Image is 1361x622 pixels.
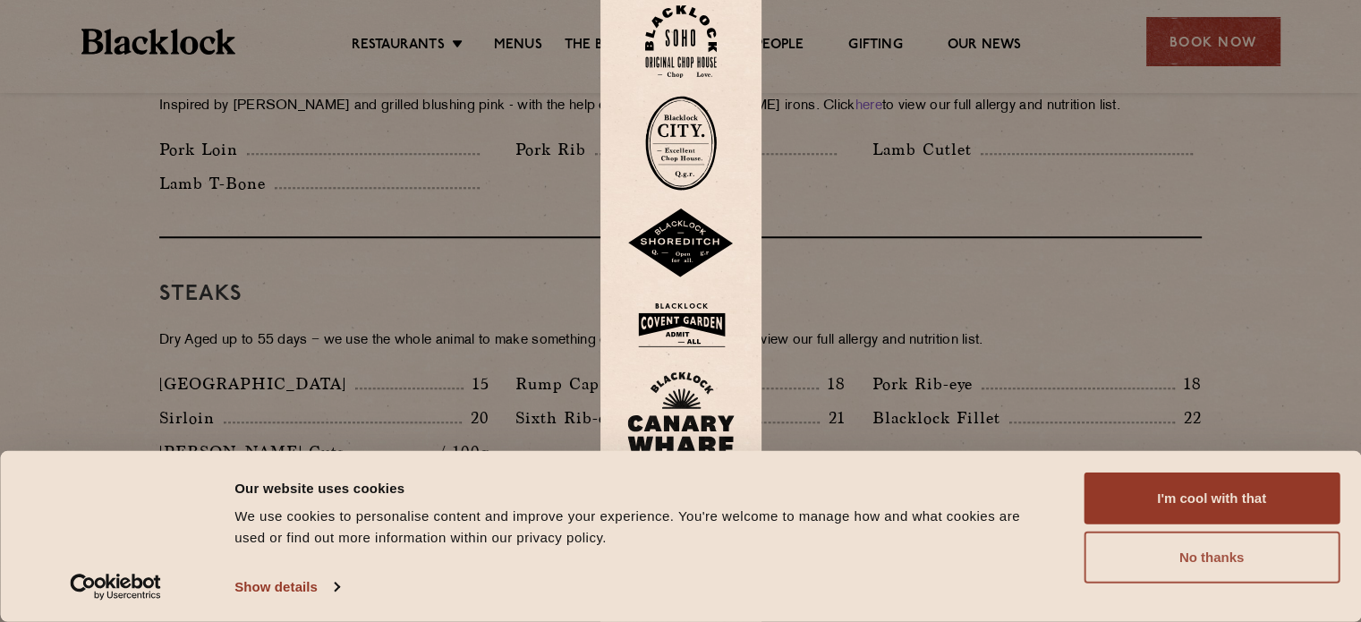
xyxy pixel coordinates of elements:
img: City-stamp-default.svg [645,96,717,191]
img: BLA_1470_CoventGarden_Website_Solid.svg [627,296,735,354]
div: We use cookies to personalise content and improve your experience. You're welcome to manage how a... [234,506,1043,549]
button: I'm cool with that [1084,473,1340,524]
div: Our website uses cookies [234,477,1043,498]
button: No thanks [1084,532,1340,584]
img: BL_CW_Logo_Website.svg [627,371,735,475]
a: Show details [234,574,338,601]
img: Shoreditch-stamp-v2-default.svg [627,209,735,278]
img: Soho-stamp-default.svg [645,5,717,78]
a: Usercentrics Cookiebot - opens in a new window [38,574,194,601]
